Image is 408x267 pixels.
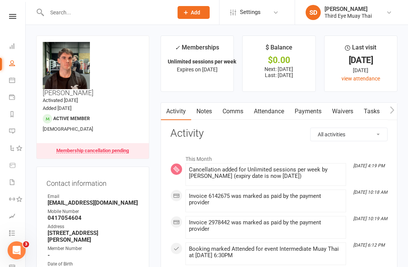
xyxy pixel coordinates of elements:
span: Settings [240,4,261,21]
strong: - [48,252,139,259]
strong: [EMAIL_ADDRESS][DOMAIN_NAME] [48,199,139,206]
div: [DATE] [331,56,390,64]
i: [DATE] 10:19 AM [353,216,387,221]
div: Last visit [345,43,376,56]
time: Added [DATE] [43,105,71,111]
a: Notes [191,103,217,120]
h3: Contact information [46,177,139,187]
div: Member Number [48,245,139,252]
div: Booking marked Attended for event Intermediate Muay Thai at [DATE] 6:30PM [189,246,343,259]
a: Assessments [9,208,26,225]
a: view attendance [342,76,380,82]
a: Attendance [249,103,289,120]
div: Third Eye Muay Thai [325,12,372,19]
a: Payments [9,90,26,106]
time: Activated [DATE] [43,97,78,103]
input: Search... [45,7,168,18]
a: Payments [289,103,327,120]
div: [DATE] [331,66,390,74]
span: Active member [53,116,90,121]
i: [DATE] 10:18 AM [353,190,387,195]
div: Membership cancellation pending [56,148,129,153]
h3: [PERSON_NAME] [43,42,143,97]
div: Cancellation added for Unlimited sessions per week by [PERSON_NAME] (expiry date is now [DATE]) [189,167,343,179]
strong: [STREET_ADDRESS][PERSON_NAME] [48,230,139,243]
h3: Activity [170,128,388,139]
div: $0.00 [249,56,308,64]
li: This Month [170,151,388,163]
button: Add [178,6,210,19]
span: Expires on [DATE] [177,66,218,73]
div: Memberships [175,43,219,57]
img: image1743574497.png [43,42,90,89]
a: Product Sales [9,157,26,174]
strong: Unlimited sessions per week [168,59,236,65]
p: Next: [DATE] Last: [DATE] [249,66,308,78]
span: Add [191,9,200,15]
div: Invoice 2978442 was marked as paid by the payment provider [189,219,343,232]
div: $ Balance [266,43,292,56]
a: Comms [217,103,249,120]
i: [DATE] 4:19 PM [353,163,385,168]
a: Tasks [359,103,385,120]
a: Dashboard [9,39,26,56]
div: Invoice 6142675 was marked as paid by the payment provider [189,193,343,206]
a: Calendar [9,73,26,90]
span: [DEMOGRAPHIC_DATA] [43,126,93,132]
div: Email [48,193,139,200]
iframe: Intercom live chat [8,241,26,259]
a: Activity [161,103,191,120]
a: People [9,56,26,73]
div: Mobile Number [48,208,139,215]
i: ✓ [175,44,180,51]
strong: 0417054604 [48,215,139,221]
span: 3 [23,241,29,247]
div: SD [306,5,321,20]
div: Address [48,223,139,230]
i: [DATE] 6:12 PM [353,242,385,248]
div: [PERSON_NAME] [325,6,372,12]
a: Waivers [327,103,359,120]
a: Reports [9,106,26,123]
